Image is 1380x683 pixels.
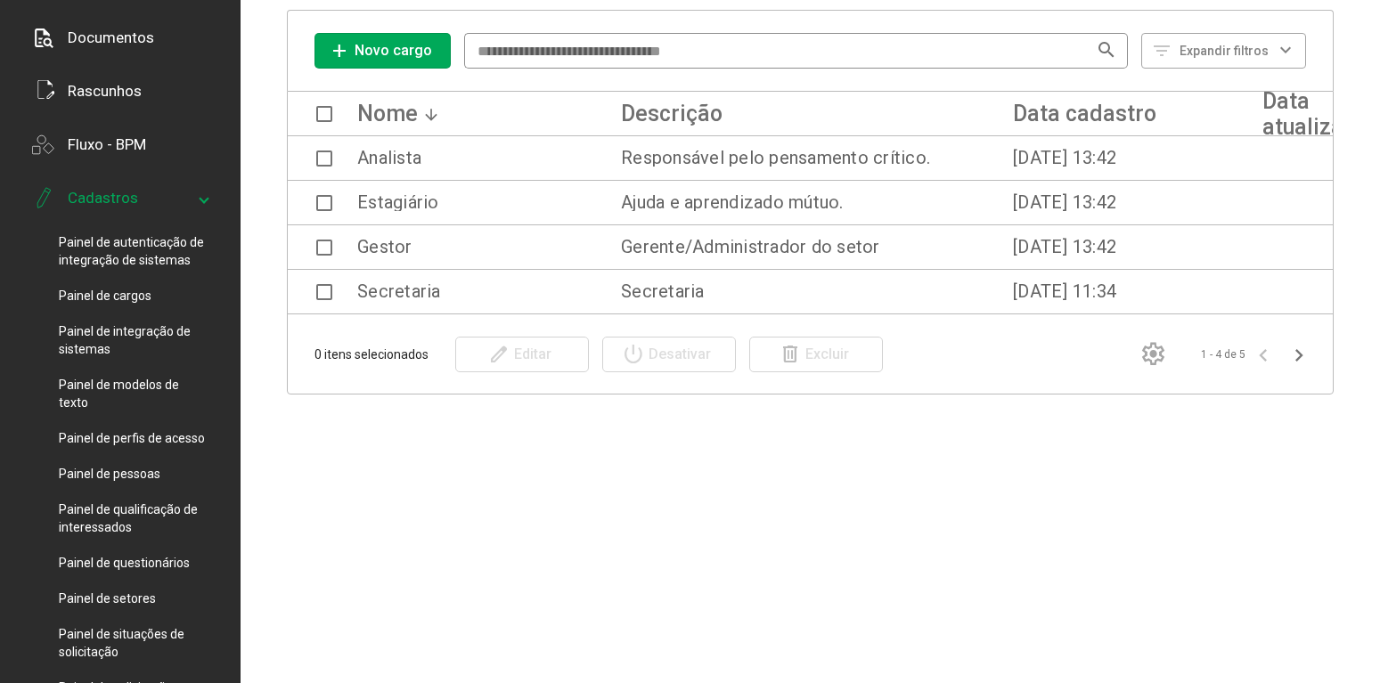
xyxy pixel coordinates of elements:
[621,193,844,211] div: Ajuda e aprendizado mútuo.
[1139,341,1166,368] mat-icon: settings
[488,344,510,365] mat-icon: edit
[455,337,589,372] button: Editar
[621,101,933,126] div: Descrição
[749,337,883,372] button: Excluir
[1013,193,1116,211] div: [DATE] 13:42
[68,82,142,100] div: Rascunhos
[59,376,208,411] span: Painel de modelos de texto
[329,40,350,61] mat-icon: add
[59,500,208,536] span: Painel de qualificação de interessados
[357,149,421,167] div: Analista
[1013,101,1182,126] div: Data cadastro
[59,429,205,447] span: Painel de perfis de acesso
[59,554,190,572] span: Painel de questionários
[68,28,154,46] div: Documentos
[59,287,151,305] span: Painel de cargos
[357,193,439,211] div: Estagiário
[649,346,711,362] span: Desativar
[357,282,441,300] div: Secretaria
[623,344,644,365] mat-icon: power_settings_new
[314,33,451,69] button: Novo cargo
[602,337,736,372] button: Desativar
[59,465,160,483] span: Painel de pessoas
[357,238,412,256] div: Gestor
[59,589,156,607] span: Painel de setores
[1013,282,1116,300] div: [DATE] 11:34
[68,189,138,207] div: Cadastros
[780,344,801,365] mat-icon: delete
[357,101,541,126] div: Nome
[1245,337,1281,372] button: Página anterior
[1096,38,1117,60] mat-icon: search
[1013,149,1116,167] div: [DATE] 13:42
[1194,329,1324,379] mat-paginator: Select page
[1281,337,1317,372] button: Página seguinte
[621,238,880,256] div: Gerente/Administrador do setor
[314,347,429,362] div: 0 itens selecionados
[1013,238,1116,256] div: [DATE] 13:42
[1201,348,1245,361] div: 1 - 4 de 5
[68,135,146,153] div: Fluxo - BPM
[355,42,432,59] span: Novo cargo
[59,233,208,269] span: Painel de autenticação de integração de sistemas
[621,149,930,167] div: Responsável pelo pensamento crítico.
[59,322,208,358] span: Painel de integração de sistemas
[32,171,208,224] mat-expansion-panel-header: Cadastros
[621,282,705,300] div: Secretaria
[59,625,208,661] span: Painel de situações de solicitação
[805,346,849,362] span: Excluir
[514,346,551,362] span: Editar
